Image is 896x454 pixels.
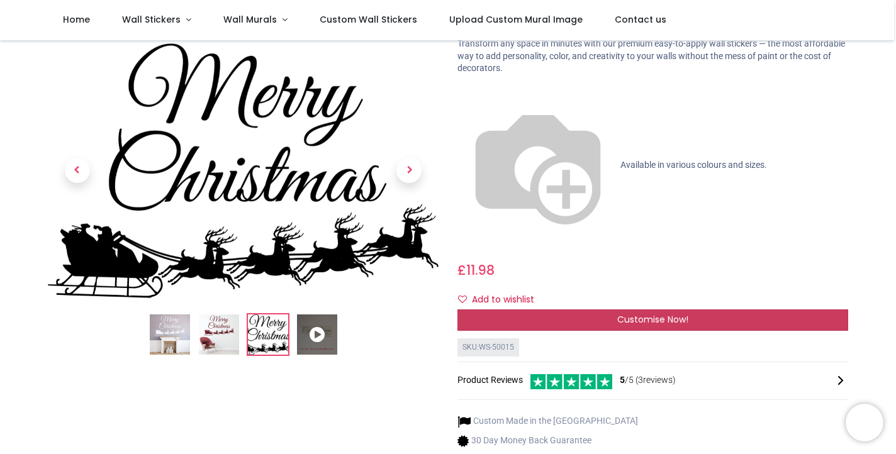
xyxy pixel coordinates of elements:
span: Previous [65,158,90,184]
span: Available in various colours and sizes. [620,160,767,170]
span: Wall Stickers [122,13,181,26]
span: Contact us [615,13,666,26]
span: 11.98 [466,261,495,279]
span: Custom Wall Stickers [320,13,417,26]
span: Wall Murals [223,13,277,26]
div: SKU: WS-50015 [457,338,519,357]
img: WS-50015-02 [199,314,239,355]
span: Next [396,158,422,184]
a: Previous [48,82,106,260]
img: WS-50015-03 [248,314,288,355]
li: 30 Day Money Back Guarantee [457,435,638,448]
div: Product Reviews [457,372,848,389]
span: 5 [620,375,625,385]
span: /5 ( 3 reviews) [620,374,676,387]
li: Custom Made in the [GEOGRAPHIC_DATA] [457,415,638,428]
iframe: Brevo live chat [846,404,883,441]
i: Add to wishlist [458,295,467,304]
img: WS-50015-03 [48,43,439,298]
a: Next [380,82,439,260]
button: Add to wishlistAdd to wishlist [457,289,545,311]
img: color-wheel.png [457,85,619,246]
img: Merry Christmas Santa Reindeer Wall Sticker [150,314,190,355]
span: £ [457,261,495,279]
span: Upload Custom Mural Image [449,13,583,26]
span: Customise Now! [617,313,688,326]
p: Transform any space in minutes with our premium easy-to-apply wall stickers — the most affordable... [457,38,848,75]
span: Home [63,13,90,26]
